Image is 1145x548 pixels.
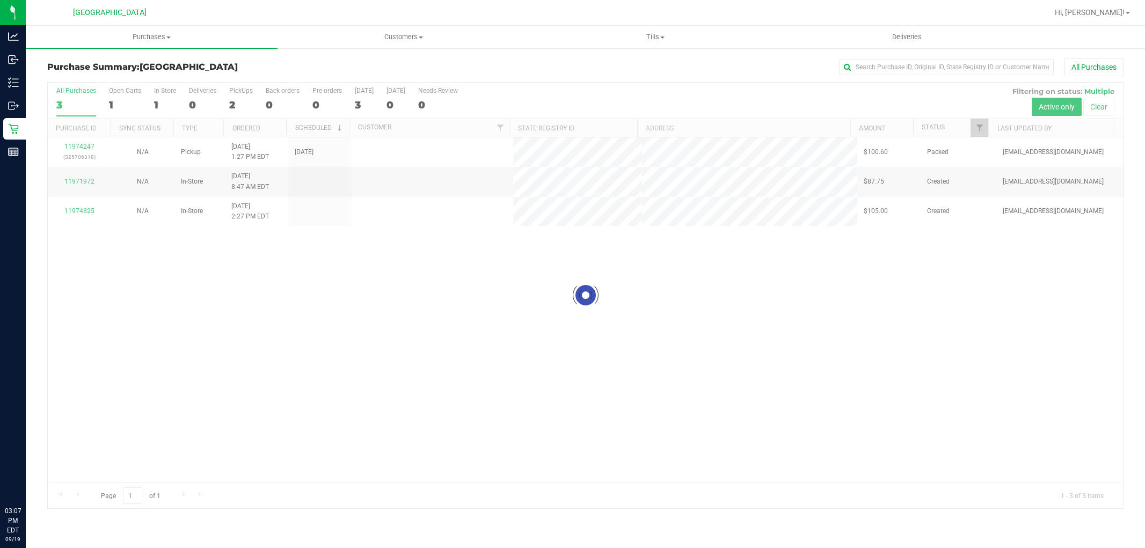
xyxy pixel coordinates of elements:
[878,32,936,42] span: Deliveries
[26,26,278,48] a: Purchases
[5,506,21,535] p: 03:07 PM EDT
[8,100,19,111] inline-svg: Outbound
[11,462,43,494] iframe: Resource center
[1064,58,1124,76] button: All Purchases
[73,8,147,17] span: [GEOGRAPHIC_DATA]
[8,54,19,65] inline-svg: Inbound
[278,32,529,42] span: Customers
[26,32,278,42] span: Purchases
[530,32,781,42] span: Tills
[839,59,1054,75] input: Search Purchase ID, Original ID, State Registry ID or Customer Name...
[8,31,19,42] inline-svg: Analytics
[8,147,19,157] inline-svg: Reports
[529,26,781,48] a: Tills
[47,62,406,72] h3: Purchase Summary:
[5,535,21,543] p: 09/19
[8,123,19,134] inline-svg: Retail
[8,77,19,88] inline-svg: Inventory
[278,26,529,48] a: Customers
[781,26,1033,48] a: Deliveries
[1055,8,1125,17] span: Hi, [PERSON_NAME]!
[140,62,238,72] span: [GEOGRAPHIC_DATA]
